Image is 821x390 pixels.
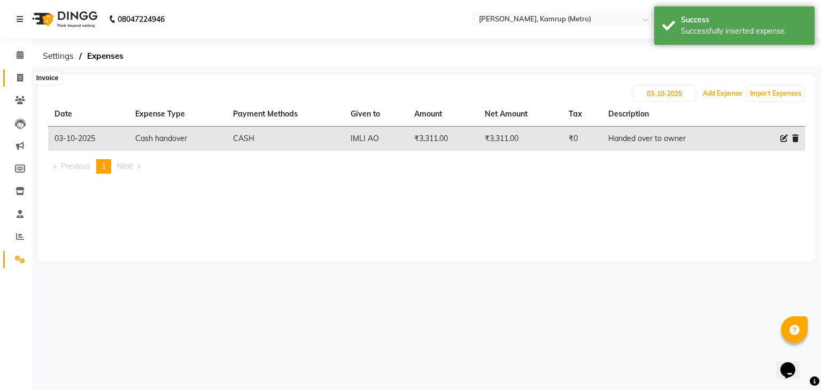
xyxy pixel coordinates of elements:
[478,127,562,151] td: ₹3,311.00
[34,72,61,84] div: Invoice
[344,127,408,151] td: IMLI AO
[747,86,804,101] button: Import Expenses
[602,127,739,151] td: Handed over to owner
[118,4,165,34] b: 08047224946
[408,127,478,151] td: ₹3,311.00
[129,127,227,151] td: Cash handover
[48,127,129,151] td: 03-10-2025
[681,26,807,37] div: Successfully inserted expense.
[602,102,739,127] th: Description
[227,127,344,151] td: CASH
[633,86,695,101] input: PLACEHOLDER.DATE
[681,14,807,26] div: Success
[562,102,602,127] th: Tax
[129,102,227,127] th: Expense Type
[408,102,478,127] th: Amount
[61,161,90,171] span: Previous
[48,159,805,174] nav: Pagination
[776,347,810,379] iframe: chat widget
[27,4,100,34] img: logo
[82,46,129,66] span: Expenses
[478,102,562,127] th: Net Amount
[700,86,745,101] button: Add Expense
[102,161,106,171] span: 1
[562,127,602,151] td: ₹0
[37,46,79,66] span: Settings
[48,102,129,127] th: Date
[117,161,133,171] span: Next
[227,102,344,127] th: Payment Methods
[344,102,408,127] th: Given to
